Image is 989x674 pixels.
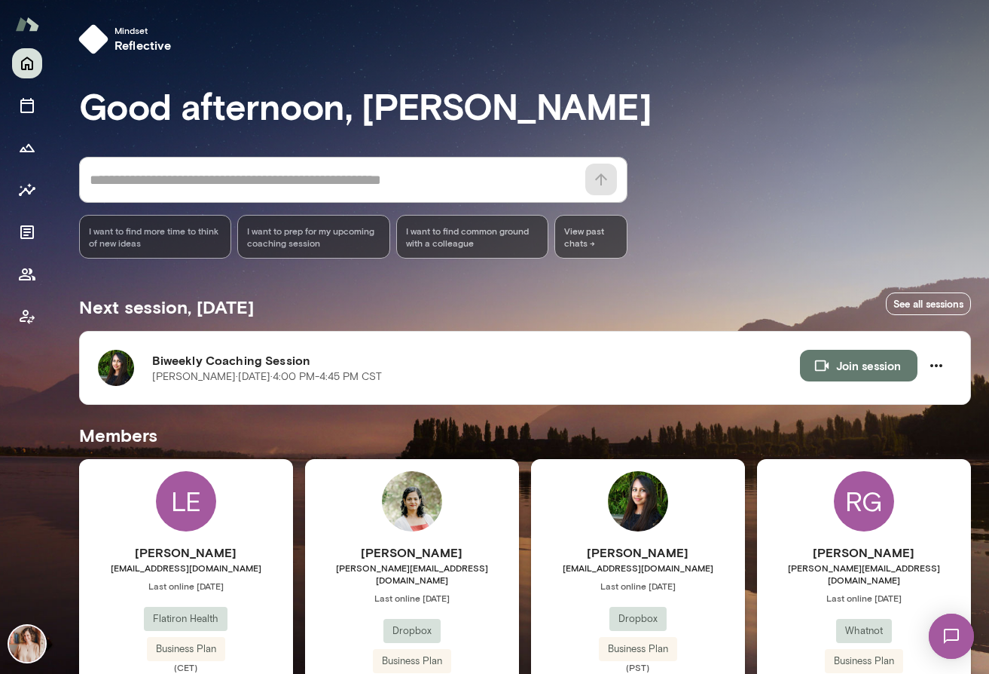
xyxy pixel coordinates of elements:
[144,611,227,627] span: Flatiron Health
[599,642,677,657] span: Business Plan
[800,350,917,381] button: Join session
[79,84,971,127] h3: Good afternoon, [PERSON_NAME]
[79,544,293,562] h6: [PERSON_NAME]
[554,215,627,259] span: View past chats ->
[15,10,39,38] img: Mento
[79,215,232,259] div: I want to find more time to think of new ideas
[531,562,745,574] span: [EMAIL_ADDRESS][DOMAIN_NAME]
[79,580,293,592] span: Last online [DATE]
[834,471,894,532] div: RG
[156,471,216,532] div: LE
[886,293,971,316] a: See all sessions
[383,623,441,639] span: Dropbox
[406,225,539,249] span: I want to find common ground with a colleague
[79,562,293,574] span: [EMAIL_ADDRESS][DOMAIN_NAME]
[114,24,172,36] span: Mindset
[79,661,293,673] span: (CET)
[305,562,519,586] span: [PERSON_NAME][EMAIL_ADDRESS][DOMAIN_NAME]
[373,654,451,669] span: Business Plan
[114,36,172,54] h6: reflective
[609,611,667,627] span: Dropbox
[825,654,903,669] span: Business Plan
[12,48,42,78] button: Home
[147,642,225,657] span: Business Plan
[152,369,382,384] p: [PERSON_NAME] · [DATE] · 4:00 PM-4:45 PM CST
[12,90,42,121] button: Sessions
[12,133,42,163] button: Growth Plan
[78,24,108,54] img: mindset
[12,217,42,247] button: Documents
[608,471,668,532] img: Harsha Aravindakshan
[79,423,971,447] h5: Members
[12,175,42,205] button: Insights
[12,302,42,332] button: Client app
[382,471,442,532] img: Geetika Singh
[79,295,254,319] h5: Next session, [DATE]
[152,351,800,369] h6: Biweekly Coaching Session
[757,562,971,586] span: [PERSON_NAME][EMAIL_ADDRESS][DOMAIN_NAME]
[247,225,380,249] span: I want to prep for my upcoming coaching session
[757,592,971,604] span: Last online [DATE]
[836,623,892,639] span: Whatnot
[72,18,184,60] button: Mindsetreflective
[531,661,745,673] span: (PST)
[396,215,549,259] div: I want to find common ground with a colleague
[89,225,222,249] span: I want to find more time to think of new ideas
[237,215,390,259] div: I want to prep for my upcoming coaching session
[12,259,42,290] button: Members
[531,580,745,592] span: Last online [DATE]
[757,544,971,562] h6: [PERSON_NAME]
[305,544,519,562] h6: [PERSON_NAME]
[9,626,45,662] img: Nancy Alsip
[531,544,745,562] h6: [PERSON_NAME]
[305,592,519,604] span: Last online [DATE]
